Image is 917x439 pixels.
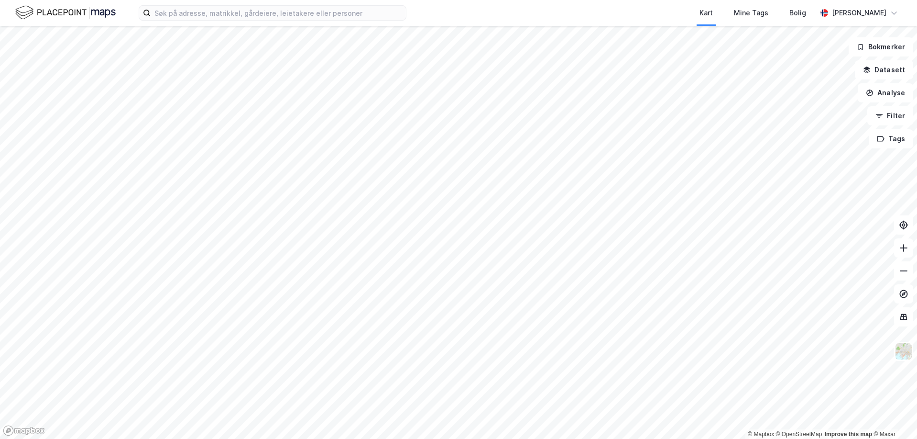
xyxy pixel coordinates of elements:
[895,342,913,360] img: Z
[699,7,713,19] div: Kart
[3,425,45,436] a: Mapbox homepage
[832,7,886,19] div: [PERSON_NAME]
[825,431,872,438] a: Improve this map
[748,431,774,438] a: Mapbox
[849,37,913,56] button: Bokmerker
[151,6,406,20] input: Søk på adresse, matrikkel, gårdeiere, leietakere eller personer
[734,7,768,19] div: Mine Tags
[858,83,913,102] button: Analyse
[869,129,913,148] button: Tags
[15,4,116,21] img: logo.f888ab2527a4732fd821a326f86c7f29.svg
[867,106,913,125] button: Filter
[869,393,917,439] iframe: Chat Widget
[776,431,822,438] a: OpenStreetMap
[789,7,806,19] div: Bolig
[855,60,913,79] button: Datasett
